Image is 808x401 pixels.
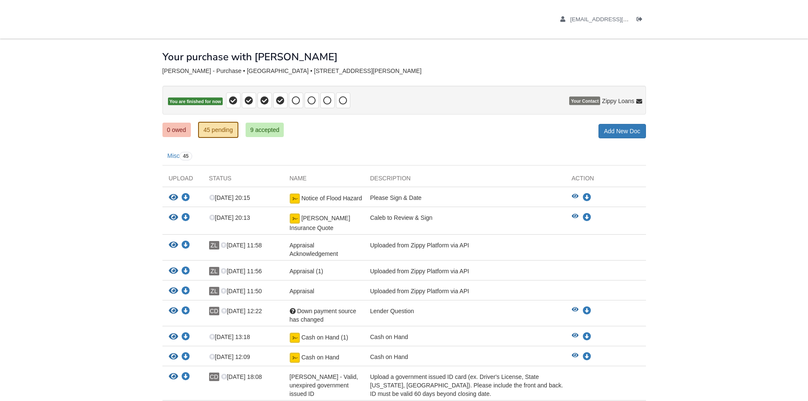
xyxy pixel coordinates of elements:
[169,353,178,362] button: View Cash on Hand
[572,353,579,361] button: View Cash on Hand
[290,333,300,343] img: Document fully signed
[221,288,262,294] span: [DATE] 11:50
[290,308,356,323] span: Down payment source has changed
[182,268,190,275] a: Download Appraisal (1)
[169,213,178,222] button: View DeMond Insurance Quote
[364,333,565,344] div: Cash on Hand
[583,308,591,314] a: Download Down payment source has changed
[209,353,250,360] span: [DATE] 12:09
[364,174,565,187] div: Description
[169,373,178,381] button: View Caleb DeMond - Valid, unexpired government issued ID
[583,214,591,221] a: Download DeMond Insurance Quote
[209,267,219,275] span: ZL
[290,242,338,257] span: Appraisal Acknowledgement
[203,174,283,187] div: Status
[209,307,219,315] span: CD
[168,98,223,106] span: You are finished for now
[570,16,714,22] span: caleb.demond@gmail.com
[182,242,190,249] a: Download Appraisal Acknowledgement
[290,213,300,224] img: Document fully signed
[290,215,350,231] span: [PERSON_NAME] Insurance Quote
[364,213,565,232] div: Caleb to Review & Sign
[179,152,192,160] span: 45
[182,334,190,341] a: Download Cash on Hand (1)
[209,373,219,381] span: CD
[583,194,591,201] a: Download Notice of Flood Hazard
[182,374,190,381] a: Download Caleb DeMond - Valid, unexpired government issued ID
[290,373,358,397] span: [PERSON_NAME] - Valid, unexpired government issued ID
[182,195,190,202] a: Download Notice of Flood Hazard
[569,97,600,105] span: Your Contact
[364,307,565,324] div: Lender Question
[290,268,323,275] span: Appraisal (1)
[169,267,178,276] button: View Appraisal (1)
[598,124,646,138] a: Add New Doc
[572,307,579,315] button: View Down payment source has changed
[182,308,190,315] a: Download Down payment source has changed
[583,353,591,360] a: Download Cash on Hand
[246,123,284,137] a: 9 accepted
[283,174,364,187] div: Name
[169,287,178,296] button: View Appraisal
[301,195,362,202] span: Notice of Flood Hazard
[169,307,178,316] button: View Down payment source has changed
[169,241,178,250] button: View Appraisal Acknowledgement
[221,308,262,314] span: [DATE] 12:22
[182,288,190,295] a: Download Appraisal
[182,215,190,222] a: Download DeMond Insurance Quote
[290,353,300,363] img: Document fully signed
[583,334,591,340] a: Download Cash on Hand (1)
[209,214,250,221] span: [DATE] 20:13
[162,67,646,75] div: [PERSON_NAME] - Purchase • [GEOGRAPHIC_DATA] • [STREET_ADDRESS][PERSON_NAME]
[198,122,238,138] a: 45 pending
[162,147,197,165] a: Misc
[221,242,262,249] span: [DATE] 11:58
[301,334,348,341] span: Cash on Hand (1)
[364,373,565,398] div: Upload a government issued ID card (ex. Driver's License, State [US_STATE], [GEOGRAPHIC_DATA]). P...
[364,193,565,205] div: Please Sign & Date
[364,267,565,278] div: Uploaded from Zippy Platform via API
[162,51,338,62] h1: Your purchase with [PERSON_NAME]
[221,268,262,275] span: [DATE] 11:56
[162,123,191,137] a: 0 owed
[162,174,203,187] div: Upload
[364,287,565,298] div: Uploaded from Zippy Platform via API
[290,288,314,294] span: Appraisal
[209,241,219,250] span: ZL
[560,16,715,25] a: edit profile
[209,287,219,295] span: ZL
[602,97,634,105] span: Zippy Loans
[572,193,579,202] button: View Notice of Flood Hazard
[364,241,565,258] div: Uploaded from Zippy Platform via API
[169,333,178,342] button: View Cash on Hand (1)
[209,194,250,201] span: [DATE] 20:15
[364,353,565,364] div: Cash on Hand
[182,354,190,361] a: Download Cash on Hand
[221,373,262,380] span: [DATE] 18:08
[572,333,579,341] button: View Cash on Hand (1)
[565,174,646,187] div: Action
[169,193,178,202] button: View Notice of Flood Hazard
[572,213,579,222] button: View DeMond Insurance Quote
[290,193,300,204] img: Document fully signed
[637,16,646,25] a: Log out
[301,354,339,361] span: Cash on Hand
[209,334,250,340] span: [DATE] 13:18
